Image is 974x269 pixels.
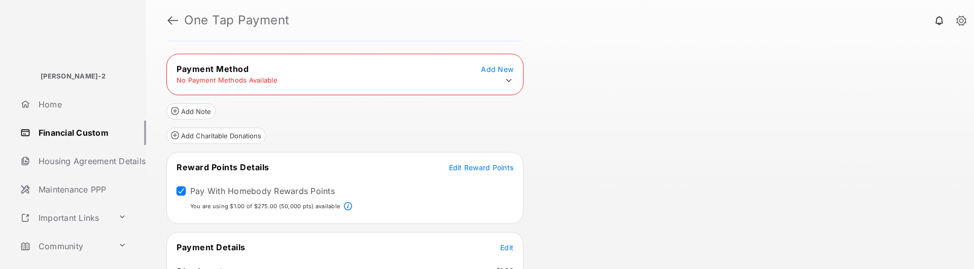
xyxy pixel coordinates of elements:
[177,64,249,74] span: Payment Method
[16,177,146,202] a: Maintenance PPP
[190,186,335,196] label: Pay With Homebody Rewards Points
[449,162,514,172] button: Edit Reward Points
[177,242,246,252] span: Payment Details
[177,162,269,172] span: Reward Points Details
[481,65,513,73] span: Add New
[500,242,513,252] button: Edit
[16,149,146,173] a: Housing Agreement Details
[449,163,514,172] span: Edit Reward Points
[16,121,146,145] a: Financial Custom
[500,243,513,252] span: Edit
[16,206,114,230] a: Important Links
[16,92,146,117] a: Home
[190,202,340,211] p: You are using $1.00 of $275.00 (50,000 pts) available
[41,71,106,82] p: [PERSON_NAME]-2
[184,14,290,26] strong: One Tap Payment
[481,64,513,74] button: Add New
[166,128,266,144] button: Add Charitable Donations
[16,234,114,258] a: Community
[166,103,216,120] button: Add Note
[176,75,278,85] td: No Payment Methods Available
